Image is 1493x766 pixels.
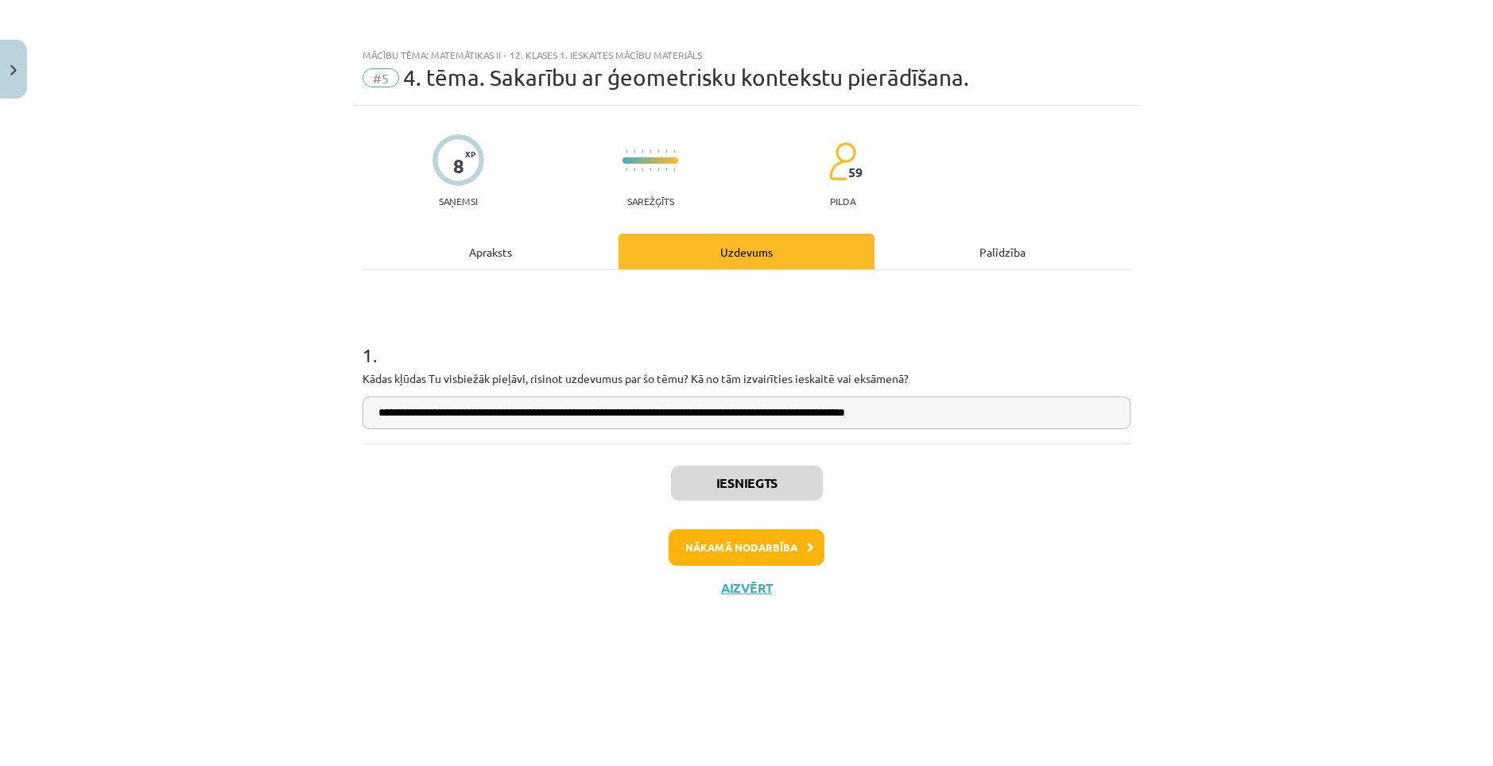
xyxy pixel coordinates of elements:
[432,195,484,207] p: Saņemsi
[627,195,674,207] p: Sarežģīts
[363,49,1130,60] div: Mācību tēma: Matemātikas ii - 12. klases 1. ieskaites mācību materiāls
[657,149,659,153] img: icon-short-line-57e1e144782c952c97e751825c79c345078a6d821885a25fce030b3d8c18986b.svg
[363,370,1130,387] p: Kādas kļūdas Tu visbiežāk pieļāvi, risinot uzdevumus par šo tēmu? Kā no tām izvairīties ieskaitē ...
[828,141,856,181] img: students-c634bb4e5e11cddfef0936a35e636f08e4e9abd3cc4e673bd6f9a4125e45ecb1.svg
[642,149,643,153] img: icon-short-line-57e1e144782c952c97e751825c79c345078a6d821885a25fce030b3d8c18986b.svg
[830,195,855,207] p: pilda
[453,155,464,177] div: 8
[671,466,823,501] button: Iesniegts
[626,168,627,172] img: icon-short-line-57e1e144782c952c97e751825c79c345078a6d821885a25fce030b3d8c18986b.svg
[634,149,635,153] img: icon-short-line-57e1e144782c952c97e751825c79c345078a6d821885a25fce030b3d8c18986b.svg
[10,65,17,75] img: icon-close-lesson-0947bae3869378f0d4975bcd49f059093ad1ed9edebbc8119c70593378902aed.svg
[403,64,969,91] span: 4. tēma. Sakarību ar ģeometrisku kontekstu pierādīšana.
[657,168,659,172] img: icon-short-line-57e1e144782c952c97e751825c79c345078a6d821885a25fce030b3d8c18986b.svg
[619,234,874,269] div: Uzdevums
[363,234,619,269] div: Apraksts
[716,580,777,596] button: Aizvērt
[673,149,675,153] img: icon-short-line-57e1e144782c952c97e751825c79c345078a6d821885a25fce030b3d8c18986b.svg
[669,529,824,566] button: Nākamā nodarbība
[363,316,1130,366] h1: 1 .
[642,168,643,172] img: icon-short-line-57e1e144782c952c97e751825c79c345078a6d821885a25fce030b3d8c18986b.svg
[626,149,627,153] img: icon-short-line-57e1e144782c952c97e751825c79c345078a6d821885a25fce030b3d8c18986b.svg
[874,234,1130,269] div: Palīdzība
[465,149,475,158] span: XP
[634,168,635,172] img: icon-short-line-57e1e144782c952c97e751825c79c345078a6d821885a25fce030b3d8c18986b.svg
[650,149,651,153] img: icon-short-line-57e1e144782c952c97e751825c79c345078a6d821885a25fce030b3d8c18986b.svg
[673,168,675,172] img: icon-short-line-57e1e144782c952c97e751825c79c345078a6d821885a25fce030b3d8c18986b.svg
[848,165,863,180] span: 59
[650,168,651,172] img: icon-short-line-57e1e144782c952c97e751825c79c345078a6d821885a25fce030b3d8c18986b.svg
[363,68,399,87] span: #5
[665,149,667,153] img: icon-short-line-57e1e144782c952c97e751825c79c345078a6d821885a25fce030b3d8c18986b.svg
[665,168,667,172] img: icon-short-line-57e1e144782c952c97e751825c79c345078a6d821885a25fce030b3d8c18986b.svg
